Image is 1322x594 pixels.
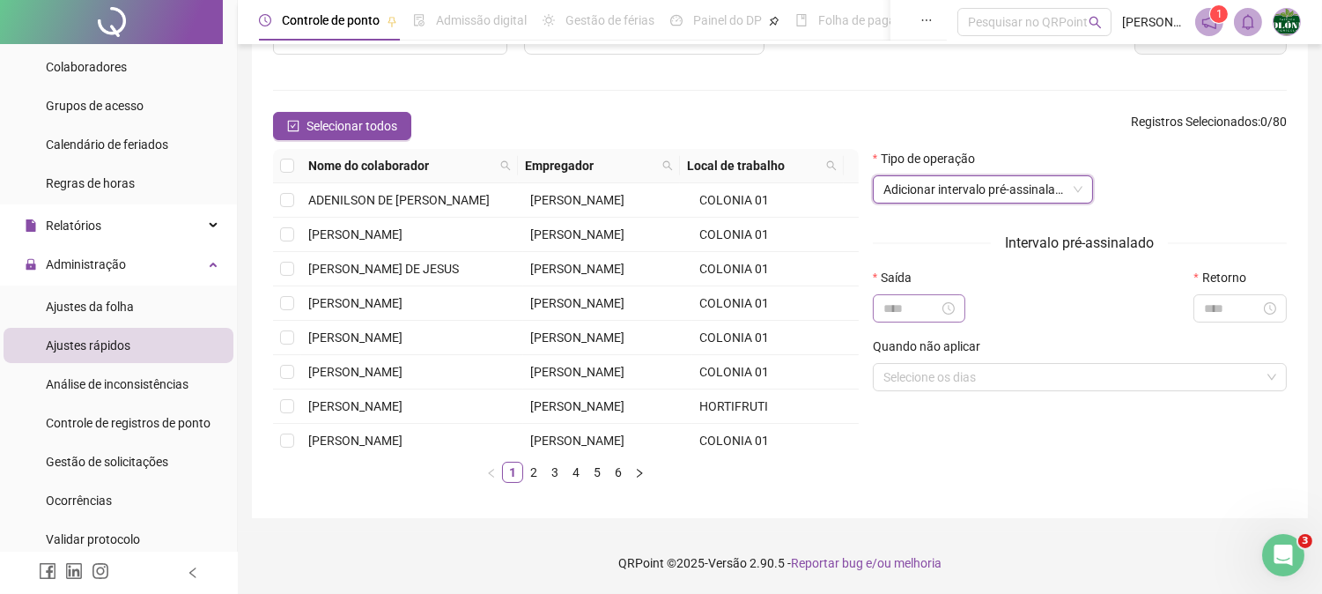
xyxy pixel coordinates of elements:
span: Calendário de feriados [46,137,168,152]
span: COLONIA 01 [699,227,769,241]
span: Gestão de férias [565,13,654,27]
li: 6 [608,462,629,483]
span: instagram [92,562,109,580]
span: COLONIA 01 [699,365,769,379]
span: lock [25,258,37,271]
li: Página anterior [481,462,502,483]
a: 4 [566,463,586,482]
span: Regras de horas [46,176,135,190]
span: search [1089,16,1102,29]
span: linkedin [65,562,83,580]
label: Retorno [1193,268,1257,287]
span: [PERSON_NAME] [530,434,624,448]
span: pushpin [769,16,779,26]
span: Grupos de acesso [46,99,144,113]
span: [PERSON_NAME] [530,399,624,413]
span: Versão [708,556,747,570]
span: left [486,468,497,479]
label: Quando não aplicar [873,337,992,356]
a: 1 [503,463,522,482]
li: 2 [523,462,544,483]
span: COLONIA 01 [699,330,769,345]
span: Intervalo pré-assinalado [991,232,1168,254]
span: HORTIFRUTI [699,399,768,413]
span: Folha de pagamento [818,13,931,27]
span: Gestão de solicitações [46,455,168,469]
span: COLONIA 01 [699,193,769,207]
a: 2 [524,463,543,482]
span: Painel do DP [693,13,762,27]
footer: QRPoint © 2025 - 2.90.5 - [238,532,1322,594]
span: file-done [413,14,425,26]
span: [PERSON_NAME] [308,399,403,413]
span: search [662,160,673,171]
label: Saída [873,268,923,287]
span: Colaboradores [46,60,127,74]
span: search [823,152,840,179]
span: [PERSON_NAME] [308,434,403,448]
span: COLONIA 01 [699,296,769,310]
span: to [375,30,389,44]
li: Próxima página [629,462,650,483]
iframe: Intercom live chat [1262,534,1304,576]
li: 1 [502,462,523,483]
span: Validar protocolo [46,532,140,546]
span: bell [1240,14,1256,30]
span: book [795,14,808,26]
label: Tipo de operação [873,149,986,168]
span: Controle de registros de ponto [46,416,210,430]
a: 5 [587,463,607,482]
img: 60864 [1274,9,1300,35]
span: Admissão digital [436,13,527,27]
span: search [826,160,837,171]
a: 3 [545,463,565,482]
span: right [634,468,645,479]
span: [PERSON_NAME] [308,227,403,241]
li: 3 [544,462,565,483]
span: Adicionar intervalo pré-assinalado [883,176,1082,203]
span: left [187,567,199,579]
span: [PERSON_NAME] [1122,12,1185,32]
span: search [497,152,514,179]
span: Ocorrências [46,494,112,508]
span: Ajustes rápidos [46,338,130,353]
span: [PERSON_NAME] [530,193,624,207]
span: Ajustes da folha [46,300,134,314]
button: right [629,462,650,483]
span: [PERSON_NAME] [308,330,403,345]
span: Local de trabalho [687,156,819,175]
span: search [659,152,676,179]
span: [PERSON_NAME] [308,365,403,379]
span: : 0 / 80 [1131,112,1287,140]
span: notification [1201,14,1217,30]
span: facebook [39,562,56,580]
span: check-square [287,120,299,132]
span: [PERSON_NAME] DE JESUS [308,262,459,276]
span: Reportar bug e/ou melhoria [791,556,942,570]
a: 6 [609,463,628,482]
span: Administração [46,257,126,271]
span: [PERSON_NAME] [530,227,624,241]
span: Relatórios [46,219,101,233]
span: search [500,160,511,171]
li: 5 [587,462,608,483]
span: Empregador [525,156,655,175]
span: ADENILSON DE [PERSON_NAME] [308,193,490,207]
span: dashboard [670,14,683,26]
span: clock-circle [259,14,271,26]
span: [PERSON_NAME] [530,296,624,310]
span: 3 [1298,534,1312,548]
span: [PERSON_NAME] [530,262,624,276]
span: pushpin [387,16,397,26]
span: [PERSON_NAME] [308,296,403,310]
span: Análise de inconsistências [46,377,188,391]
span: Nome do colaborador [308,156,493,175]
span: Selecionar todos [306,116,397,136]
span: Controle de ponto [282,13,380,27]
sup: 1 [1210,5,1228,23]
span: [PERSON_NAME] [530,365,624,379]
span: ellipsis [920,14,933,26]
span: [PERSON_NAME] [530,330,624,345]
span: 1 [1216,8,1222,20]
li: 4 [565,462,587,483]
